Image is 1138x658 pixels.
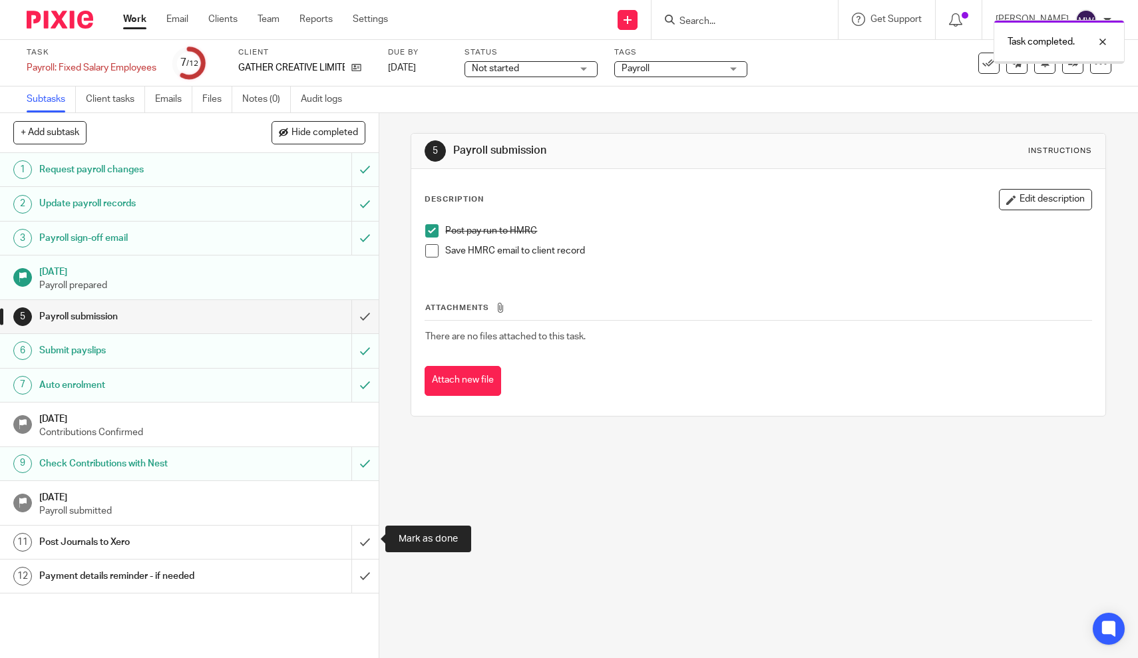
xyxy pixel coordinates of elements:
[453,144,787,158] h1: Payroll submission
[39,409,365,426] h1: [DATE]
[13,341,32,360] div: 6
[86,86,145,112] a: Client tasks
[13,121,87,144] button: + Add subtask
[13,454,32,473] div: 9
[39,341,239,361] h1: Submit payslips
[39,160,239,180] h1: Request payroll changes
[166,13,188,26] a: Email
[155,86,192,112] a: Emails
[242,86,291,112] a: Notes (0)
[291,128,358,138] span: Hide completed
[238,47,371,58] label: Client
[425,140,446,162] div: 5
[39,488,365,504] h1: [DATE]
[39,426,365,439] p: Contributions Confirmed
[425,194,484,205] p: Description
[13,160,32,179] div: 1
[180,55,198,71] div: 7
[27,86,76,112] a: Subtasks
[208,13,238,26] a: Clients
[39,375,239,395] h1: Auto enrolment
[425,332,586,341] span: There are no files attached to this task.
[13,229,32,247] div: 3
[999,189,1092,210] button: Edit description
[388,63,416,73] span: [DATE]
[39,279,365,292] p: Payroll prepared
[353,13,388,26] a: Settings
[299,13,333,26] a: Reports
[445,244,1091,257] p: Save HMRC email to client record
[425,366,501,396] button: Attach new file
[472,64,519,73] span: Not started
[465,47,598,58] label: Status
[123,13,146,26] a: Work
[39,194,239,214] h1: Update payroll records
[445,224,1091,238] p: Post pay run to HMRC
[186,60,198,67] small: /12
[13,307,32,326] div: 5
[39,532,239,552] h1: Post Journals to Xero
[39,454,239,474] h1: Check Contributions with Nest
[39,566,239,586] h1: Payment details reminder - if needed
[272,121,365,144] button: Hide completed
[13,533,32,552] div: 11
[27,11,93,29] img: Pixie
[258,13,280,26] a: Team
[1075,9,1097,31] img: svg%3E
[13,195,32,214] div: 2
[27,47,156,58] label: Task
[1028,146,1092,156] div: Instructions
[622,64,650,73] span: Payroll
[238,61,345,75] p: GATHER CREATIVE LIMITED
[39,307,239,327] h1: Payroll submission
[202,86,232,112] a: Files
[27,61,156,75] div: Payroll: Fixed Salary Employees
[1008,35,1075,49] p: Task completed.
[425,304,489,311] span: Attachments
[39,262,365,279] h1: [DATE]
[388,47,448,58] label: Due by
[39,504,365,518] p: Payroll submitted
[13,376,32,395] div: 7
[13,567,32,585] div: 12
[39,228,239,248] h1: Payroll sign-off email
[301,86,352,112] a: Audit logs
